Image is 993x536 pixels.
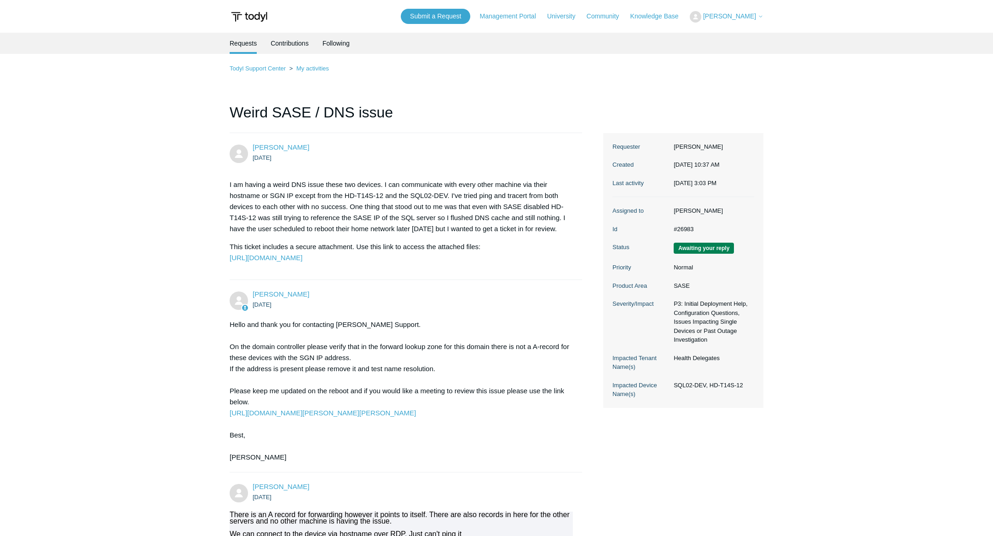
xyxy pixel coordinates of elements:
[612,160,669,169] dt: Created
[669,281,754,291] dd: SASE
[612,206,669,216] dt: Assigned to
[669,263,754,272] dd: Normal
[669,381,754,390] dd: SQL02-DEV, HD-T14S-12
[690,11,763,23] button: [PERSON_NAME]
[612,179,669,188] dt: Last activity
[401,9,470,24] a: Submit a Request
[612,263,669,272] dt: Priority
[230,512,573,524] div: There is an A record for forwarding however it points to itself. There are also records in here f...
[703,12,756,20] span: [PERSON_NAME]
[230,254,302,262] a: [URL][DOMAIN_NAME]
[253,143,309,151] span: Andrew Stevens
[612,381,669,399] dt: Impacted Device Name(s)
[230,65,286,72] a: Todyl Support Center
[230,101,582,133] h1: Weird SASE / DNS issue
[323,33,350,54] a: Following
[547,12,584,21] a: University
[612,281,669,291] dt: Product Area
[612,354,669,372] dt: Impacted Tenant Name(s)
[674,180,716,186] time: 08/08/2025, 15:03
[271,33,309,54] a: Contributions
[253,290,309,298] a: [PERSON_NAME]
[612,225,669,234] dt: Id
[296,65,329,72] a: My activities
[674,243,734,254] span: We are waiting for you to respond
[669,206,754,216] dd: [PERSON_NAME]
[669,225,754,234] dd: #26983
[253,483,309,490] a: [PERSON_NAME]
[612,142,669,151] dt: Requester
[230,241,573,263] p: This ticket includes a secure attachment. Use this link to access the attached files:
[253,494,271,501] time: 08/04/2025, 14:29
[230,319,573,463] div: Hello and thank you for contacting [PERSON_NAME] Support. On the domain controller please verify ...
[253,301,271,308] time: 08/04/2025, 11:18
[253,290,309,298] span: Kris Haire
[587,12,629,21] a: Community
[669,142,754,151] dd: [PERSON_NAME]
[253,143,309,151] a: [PERSON_NAME]
[674,161,719,168] time: 08/04/2025, 10:37
[612,299,669,309] dt: Severity/Impact
[230,33,257,54] li: Requests
[480,12,545,21] a: Management Portal
[612,243,669,252] dt: Status
[630,12,688,21] a: Knowledge Base
[230,65,288,72] li: Todyl Support Center
[230,8,269,25] img: Todyl Support Center Help Center home page
[669,354,754,363] dd: Health Delegates
[253,154,271,161] time: 08/04/2025, 10:37
[230,409,416,417] a: [URL][DOMAIN_NAME][PERSON_NAME][PERSON_NAME]
[288,65,329,72] li: My activities
[669,299,754,344] dd: P3: Initial Deployment Help, Configuration Questions, Issues Impacting Single Devices or Past Out...
[230,179,573,234] p: I am having a weird DNS issue these two devices. I can communicate with every other machine via t...
[253,483,309,490] span: Andrew Stevens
